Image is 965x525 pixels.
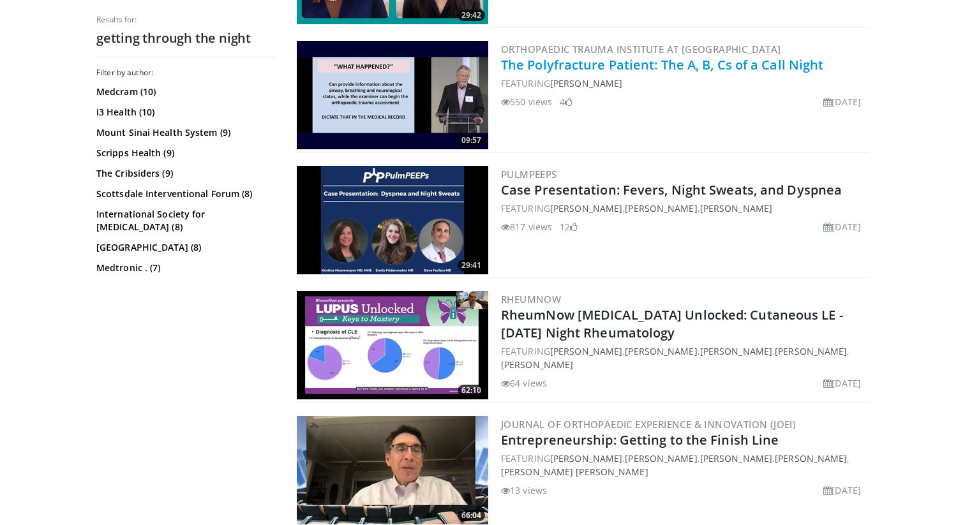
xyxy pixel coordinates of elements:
a: [PERSON_NAME] [550,345,622,357]
a: RheumNow [501,293,561,306]
span: 09:57 [458,135,485,146]
a: i3 Health (10) [96,106,272,119]
a: 09:57 [297,41,488,149]
span: 62:10 [458,385,485,396]
a: [PERSON_NAME] [550,452,622,464]
a: [PERSON_NAME] [700,452,772,464]
a: Scripps Health (9) [96,147,272,159]
a: [GEOGRAPHIC_DATA] (8) [96,241,272,254]
a: 62:10 [297,291,488,399]
a: [PERSON_NAME] [550,77,622,89]
a: [PERSON_NAME] [625,202,697,214]
img: c05bfabf-64a7-4bd6-b6e6-4a7037dd5293.300x170_q85_crop-smart_upscale.jpg [297,166,488,274]
a: Medcram (10) [96,85,272,98]
a: [PERSON_NAME] [625,345,697,357]
a: Mount Sinai Health System (9) [96,126,272,139]
a: [PERSON_NAME] [700,345,772,357]
a: Case Presentation: Fevers, Night Sweats, and Dyspnea [501,181,842,198]
a: [PERSON_NAME] [700,202,772,214]
img: dc9fe2e8-4490-4012-a790-2ac32da9721e.300x170_q85_crop-smart_upscale.jpg [297,291,488,399]
a: [PERSON_NAME] [775,345,847,357]
li: 4 [560,95,572,108]
a: Entrepreneurship: Getting to the Finish Line [501,431,779,448]
a: Orthopaedic Trauma Institute at [GEOGRAPHIC_DATA] [501,43,781,55]
li: [DATE] [823,95,861,108]
li: 13 views [501,484,547,497]
li: [DATE] [823,220,861,233]
img: 1794db09-889b-42bc-b50b-cc2063df73b3.300x170_q85_crop-smart_upscale.jpg [297,416,488,524]
a: 29:41 [297,166,488,274]
li: 12 [560,220,578,233]
a: 66:04 [297,416,488,524]
li: 64 views [501,376,547,390]
a: [PERSON_NAME] [550,202,622,214]
h2: getting through the night [96,30,275,47]
li: [DATE] [823,484,861,497]
h3: Filter by author: [96,68,275,78]
a: Scottsdale Interventional Forum (8) [96,188,272,200]
a: [PERSON_NAME] [775,452,847,464]
a: PulmPEEPs [501,168,557,181]
img: 4dda9047-6d39-484d-8b4a-b297ed3a3708.300x170_q85_crop-smart_upscale.jpg [297,41,488,149]
div: FEATURING [501,77,866,90]
a: The Cribsiders (9) [96,167,272,180]
span: 29:41 [458,260,485,271]
a: The Polyfracture Patient: The A, B, Cs of a Call Night [501,56,823,73]
p: Results for: [96,15,275,25]
span: 66:04 [458,510,485,521]
div: FEATURING , , [501,202,866,215]
a: Medtronic . (7) [96,262,272,274]
a: International Society for [MEDICAL_DATA] (8) [96,208,272,233]
li: [DATE] [823,376,861,390]
span: 29:42 [458,10,485,21]
a: [PERSON_NAME] [501,359,573,371]
a: [PERSON_NAME] [PERSON_NAME] [501,466,648,478]
a: RheumNow [MEDICAL_DATA] Unlocked: Cutaneous LE - [DATE] Night Rheumatology [501,306,843,341]
div: FEATURING , , , , [501,344,866,371]
a: Journal of Orthopaedic Experience & Innovation (JOEI) [501,418,796,431]
li: 817 views [501,220,552,233]
li: 550 views [501,95,552,108]
a: [PERSON_NAME] [625,452,697,464]
div: FEATURING , , , , [501,452,866,478]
